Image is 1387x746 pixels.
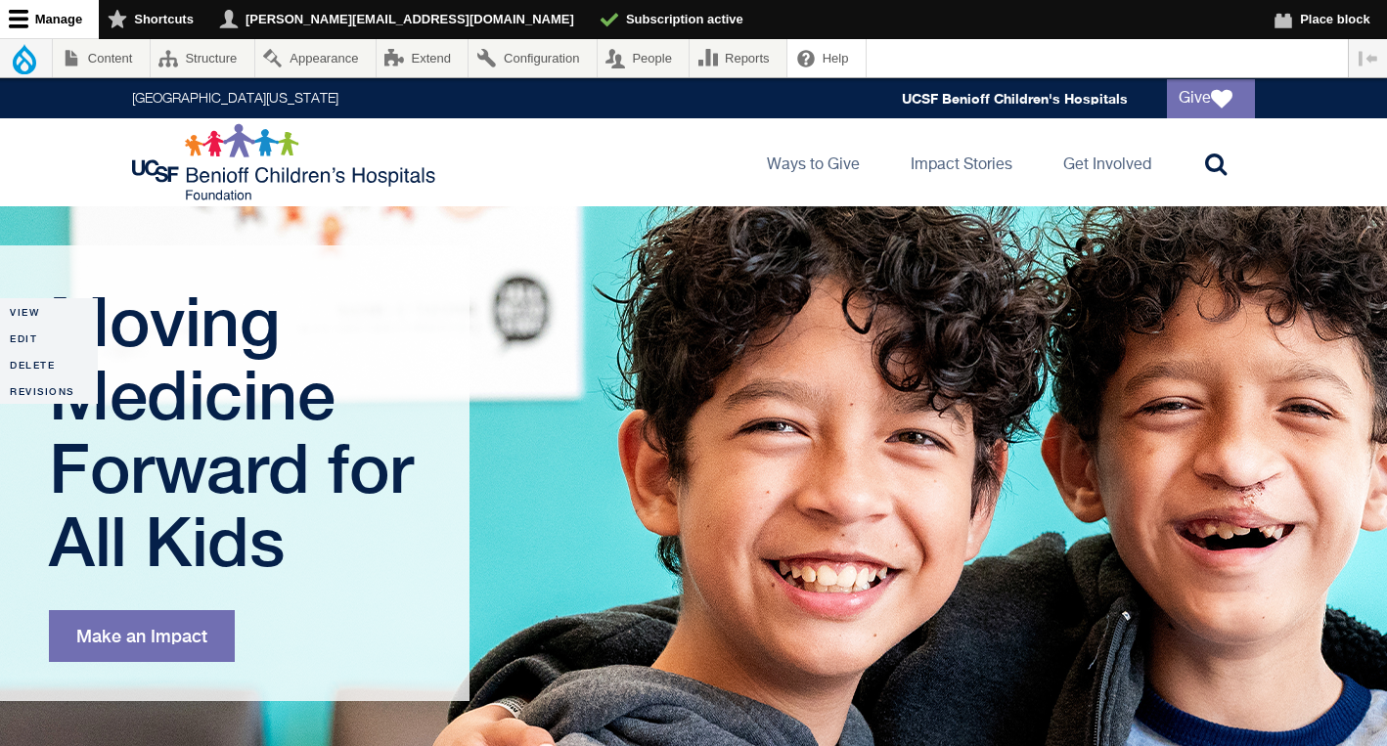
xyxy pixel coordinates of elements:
a: Appearance [255,39,376,77]
button: Vertical orientation [1349,39,1387,77]
a: [GEOGRAPHIC_DATA][US_STATE] [132,92,338,106]
a: Make an Impact [49,610,235,662]
a: Get Involved [1048,118,1167,206]
a: Ways to Give [751,118,875,206]
img: Logo for UCSF Benioff Children's Hospitals Foundation [132,123,440,201]
a: People [598,39,690,77]
a: Content [53,39,150,77]
a: Structure [151,39,254,77]
a: Reports [690,39,786,77]
a: UCSF Benioff Children's Hospitals [902,90,1128,107]
h1: Moving Medicine Forward for All Kids [49,285,425,578]
a: Give [1167,79,1255,118]
a: Extend [377,39,469,77]
a: Help [787,39,866,77]
a: Impact Stories [895,118,1028,206]
a: Configuration [469,39,596,77]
